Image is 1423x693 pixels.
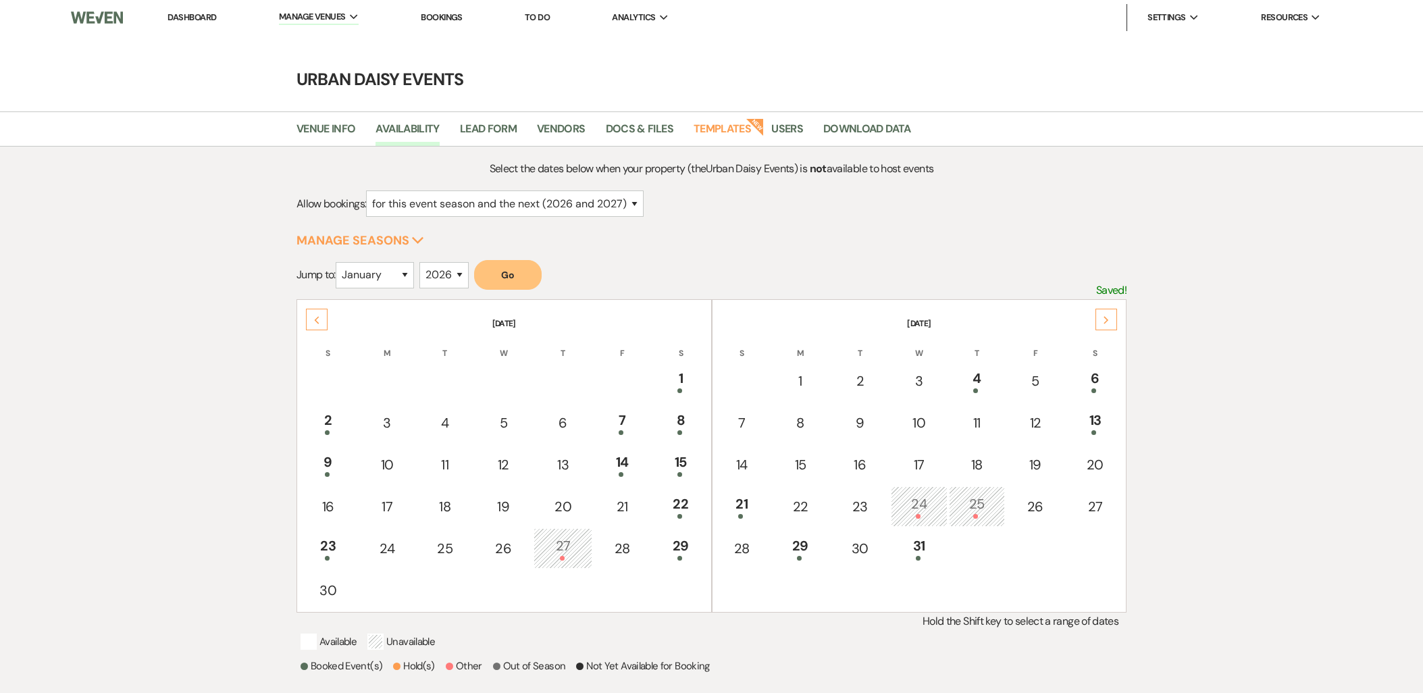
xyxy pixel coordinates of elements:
p: Other [446,658,482,674]
div: 9 [306,452,350,477]
strong: not [810,161,827,176]
h4: Urban Daisy Events [226,68,1198,91]
div: 7 [721,413,763,433]
div: 14 [721,455,763,475]
button: Go [474,260,542,290]
div: 2 [838,371,882,391]
p: Unavailable [367,634,435,650]
th: T [949,331,1006,359]
div: 29 [659,536,702,561]
a: Lead Form [460,120,517,146]
th: S [714,331,771,359]
div: 8 [779,413,822,433]
span: Allow bookings: [296,197,366,211]
div: 18 [424,496,466,517]
a: Bookings [421,11,463,23]
p: Saved! [1096,282,1127,299]
div: 12 [482,455,525,475]
span: Analytics [612,11,655,24]
th: W [474,331,532,359]
a: To Do [525,11,550,23]
a: Dashboard [167,11,216,23]
div: 4 [424,413,466,433]
div: 15 [779,455,822,475]
th: S [1066,331,1124,359]
th: F [1006,331,1064,359]
div: 18 [956,455,998,475]
div: 13 [1073,410,1117,435]
th: T [417,331,473,359]
div: 22 [659,494,702,519]
th: F [594,331,650,359]
div: 29 [779,536,822,561]
div: 21 [721,494,763,519]
button: Manage Seasons [296,234,424,247]
div: 12 [1014,413,1057,433]
p: Available [301,634,357,650]
div: 23 [306,536,350,561]
div: 20 [1073,455,1117,475]
div: 17 [898,455,940,475]
th: T [831,331,889,359]
div: 21 [601,496,643,517]
div: 5 [482,413,525,433]
a: Download Data [823,120,911,146]
div: 22 [779,496,822,517]
p: Booked Event(s) [301,658,382,674]
span: Manage Venues [279,10,346,24]
div: 19 [482,496,525,517]
img: Weven Logo [71,3,123,32]
div: 16 [838,455,882,475]
div: 27 [541,536,585,561]
div: 11 [956,413,998,433]
div: 26 [1014,496,1057,517]
div: 3 [366,413,408,433]
p: Select the dates below when your property (the Urban Daisy Events ) is available to host events [400,160,1023,178]
div: 20 [541,496,585,517]
div: 23 [838,496,882,517]
th: T [534,331,592,359]
div: 6 [541,413,585,433]
div: 1 [779,371,822,391]
div: 25 [424,538,466,559]
div: 10 [366,455,408,475]
div: 3 [898,371,940,391]
a: Users [771,120,803,146]
div: 14 [601,452,643,477]
div: 5 [1014,371,1057,391]
p: Not Yet Available for Booking [576,658,709,674]
div: 28 [601,538,643,559]
p: Out of Season [493,658,566,674]
th: S [299,331,357,359]
div: 27 [1073,496,1117,517]
th: M [359,331,415,359]
div: 1 [659,368,702,393]
th: S [652,331,710,359]
a: Venue Info [296,120,356,146]
th: [DATE] [714,301,1125,330]
div: 28 [721,538,763,559]
div: 25 [956,494,998,519]
div: 7 [601,410,643,435]
div: 10 [898,413,940,433]
a: Availability [376,120,439,146]
div: 30 [306,580,350,600]
div: 11 [424,455,466,475]
span: Resources [1261,11,1308,24]
a: Vendors [537,120,586,146]
div: 16 [306,496,350,517]
div: 24 [898,494,940,519]
div: 8 [659,410,702,435]
span: Settings [1147,11,1186,24]
div: 19 [1014,455,1057,475]
div: 2 [306,410,350,435]
th: [DATE] [299,301,710,330]
div: 13 [541,455,585,475]
th: W [891,331,948,359]
p: Hold(s) [393,658,435,674]
th: M [771,331,829,359]
a: Templates [694,120,751,146]
span: Jump to: [296,267,336,282]
div: 9 [838,413,882,433]
div: 26 [482,538,525,559]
